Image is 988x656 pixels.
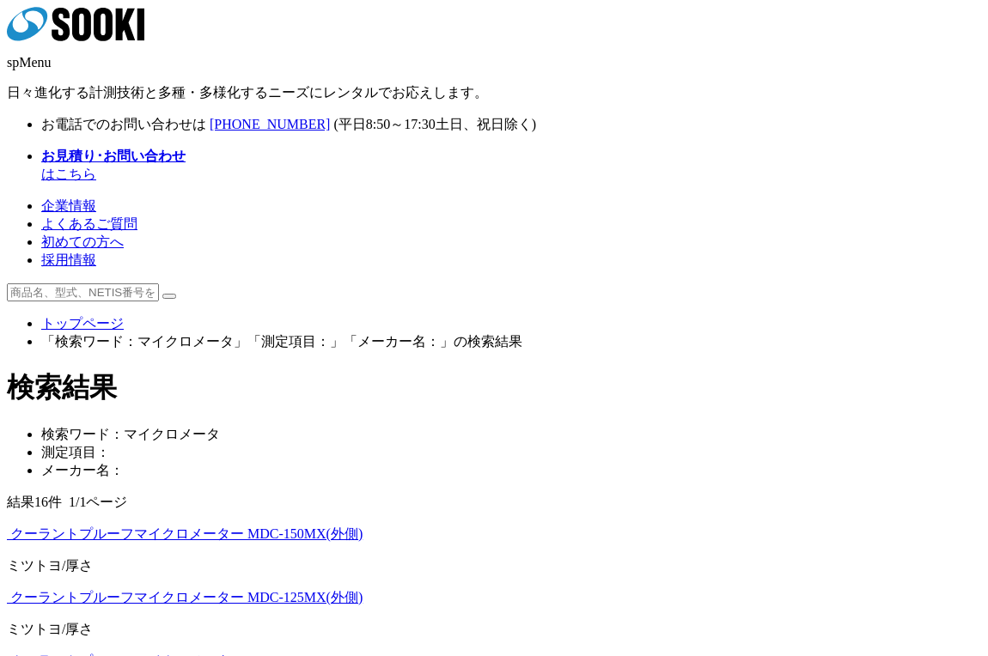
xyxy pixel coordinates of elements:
[210,117,330,131] a: [PHONE_NUMBER]
[366,117,390,131] span: 8:50
[10,590,363,604] span: クーラントプルーフマイクロメーター MDC-125MX(外側)
[41,445,110,459] span: 測定項目：
[41,216,137,231] a: よくあるご質問
[41,333,981,351] li: 「検索ワード：マイクロメータ」「測定項目：」「メーカー名：」の検索結果
[41,427,124,441] span: 検索ワード：
[41,426,981,444] li: マイクロメータ
[7,621,981,639] p: ミツトヨ/厚さ
[7,84,981,102] p: 日々進化する計測技術と多種・多様化するニーズにレンタルでお応えします。
[7,283,159,301] input: 商品名、型式、NETIS番号を入力してください
[41,117,206,131] span: お電話でのお問い合わせは
[10,526,363,541] span: クーラントプルーフマイクロメーター MDC-150MX(外側)
[7,557,981,575] p: ミツトヨ/厚さ
[7,369,981,407] h1: 検索結果
[7,55,52,70] span: spMenu
[41,198,96,213] a: 企業情報
[7,526,363,541] a: クーラントプルーフマイクロメーター MDC-150MX(外側)
[41,316,124,331] a: トップページ
[7,590,363,604] a: クーラントプルーフマイクロメーター MDC-125MX(外側)
[7,494,981,512] p: 結果16件 1/1ページ
[41,149,186,163] strong: お見積り･お問い合わせ
[41,149,186,181] span: はこちら
[404,117,435,131] span: 17:30
[41,252,96,267] a: 採用情報
[41,463,124,477] span: メーカー名：
[41,149,186,181] a: お見積り･お問い合わせはこちら
[333,117,536,131] span: (平日 ～ 土日、祝日除く)
[41,234,124,249] a: 初めての方へ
